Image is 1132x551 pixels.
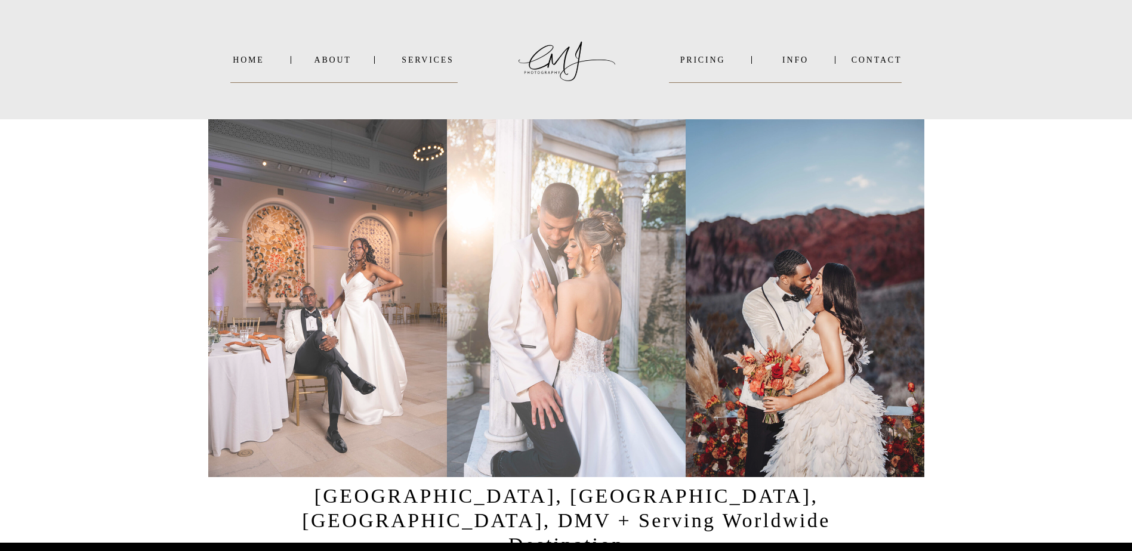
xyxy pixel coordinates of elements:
[314,55,350,64] a: About
[767,55,825,64] a: INFO
[281,484,852,531] h1: [GEOGRAPHIC_DATA], [GEOGRAPHIC_DATA], [GEOGRAPHIC_DATA], DMV + Serving Worldwide Destination Luxu...
[398,55,458,64] a: SERVICES
[231,55,267,64] a: Home
[670,55,736,64] a: PRICING
[852,55,902,64] a: Contact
